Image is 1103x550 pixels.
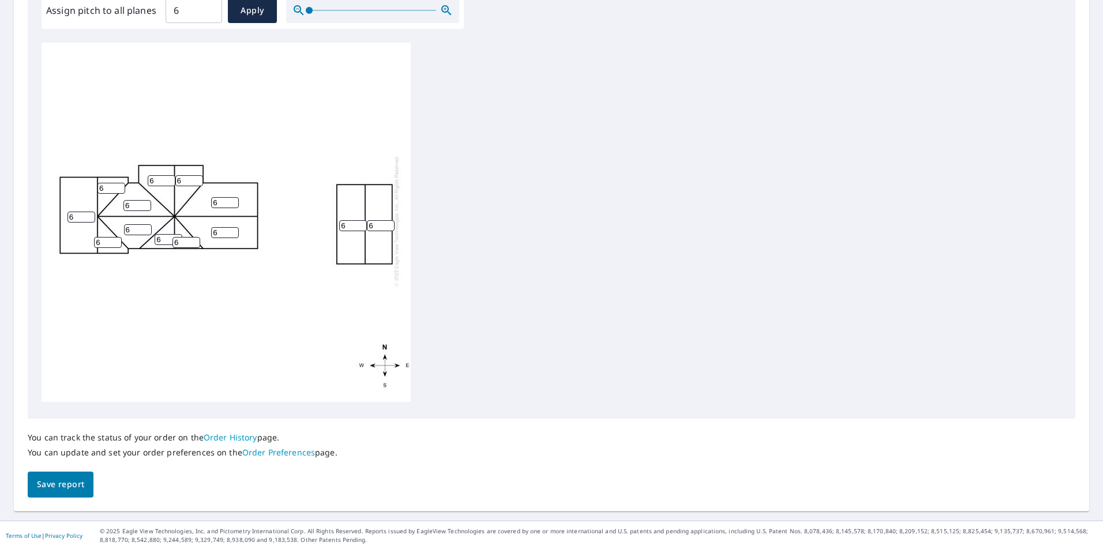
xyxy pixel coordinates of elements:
[45,532,82,540] a: Privacy Policy
[204,432,257,443] a: Order History
[46,3,156,17] label: Assign pitch to all planes
[28,432,337,443] p: You can track the status of your order on the page.
[28,472,93,498] button: Save report
[237,3,268,18] span: Apply
[6,532,42,540] a: Terms of Use
[100,527,1097,544] p: © 2025 Eagle View Technologies, Inc. and Pictometry International Corp. All Rights Reserved. Repo...
[37,477,84,492] span: Save report
[242,447,315,458] a: Order Preferences
[28,447,337,458] p: You can update and set your order preferences on the page.
[6,532,82,539] p: |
